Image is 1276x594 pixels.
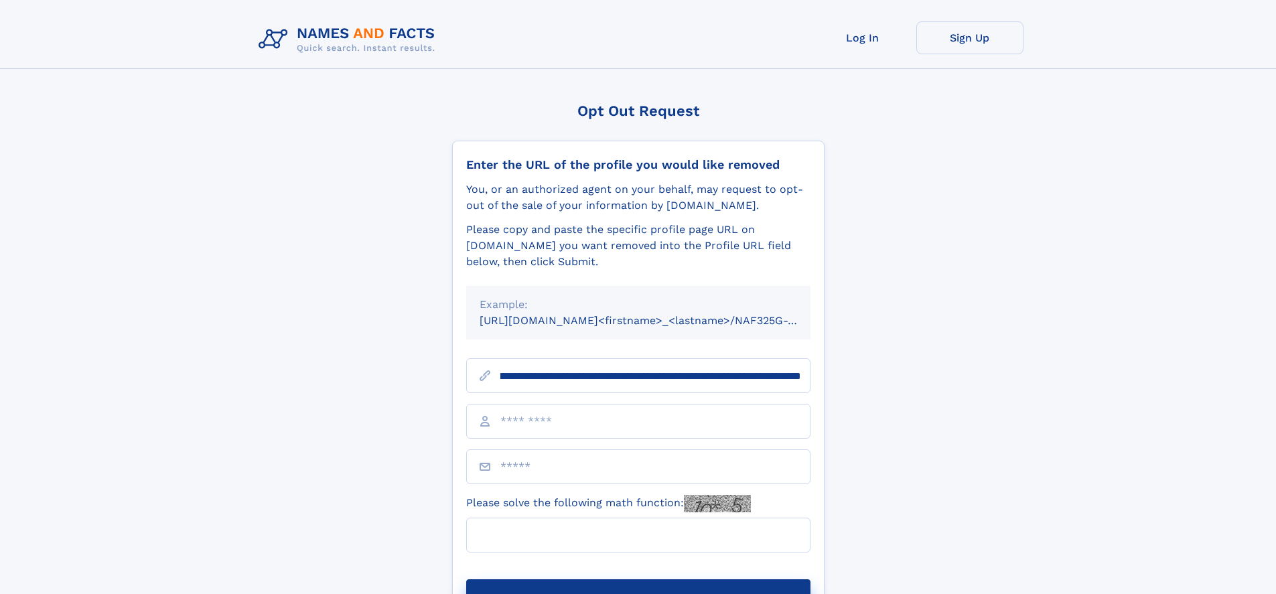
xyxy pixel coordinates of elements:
[466,495,751,512] label: Please solve the following math function:
[480,297,797,313] div: Example:
[480,314,836,327] small: [URL][DOMAIN_NAME]<firstname>_<lastname>/NAF325G-xxxxxxxx
[916,21,1023,54] a: Sign Up
[809,21,916,54] a: Log In
[452,102,825,119] div: Opt Out Request
[466,222,810,270] div: Please copy and paste the specific profile page URL on [DOMAIN_NAME] you want removed into the Pr...
[253,21,446,58] img: Logo Names and Facts
[466,181,810,214] div: You, or an authorized agent on your behalf, may request to opt-out of the sale of your informatio...
[466,157,810,172] div: Enter the URL of the profile you would like removed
